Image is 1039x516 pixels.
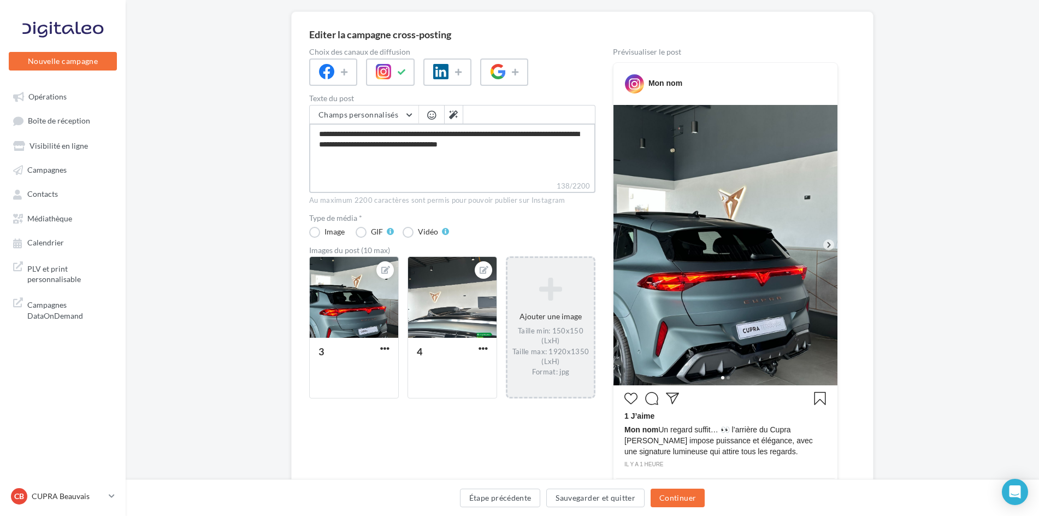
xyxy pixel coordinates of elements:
span: Mon nom [624,425,658,434]
a: Calendrier [7,232,119,252]
span: Champs personnalisés [318,110,398,119]
a: Contacts [7,184,119,203]
svg: J’aime [624,392,637,405]
span: Boîte de réception [28,116,90,126]
svg: Enregistrer [813,392,827,405]
a: Boîte de réception [7,110,119,131]
label: Texte du post [309,95,595,102]
a: CB CUPRA Beauvais [9,486,117,507]
label: 138/2200 [309,180,595,193]
a: Campagnes [7,160,119,179]
div: 4 [417,345,422,357]
span: Un regard suffit… 👀 l’arrière du Cupra [PERSON_NAME] impose puissance et élégance, avec une signa... [624,424,827,457]
span: CB [14,491,24,502]
span: Visibilité en ligne [29,141,88,150]
p: CUPRA Beauvais [32,491,104,502]
span: Campagnes DataOnDemand [27,297,113,321]
span: Campagnes [27,165,67,174]
svg: Commenter [645,392,658,405]
div: Vidéo [418,228,438,236]
div: Images du post (10 max) [309,247,595,254]
svg: Partager la publication [666,392,679,405]
button: Nouvelle campagne [9,52,117,71]
div: GIF [371,228,383,236]
div: 3 [318,345,324,357]
span: PLV et print personnalisable [27,261,113,285]
a: Visibilité en ligne [7,136,119,155]
div: Au maximum 2200 caractères sont permis pour pouvoir publier sur Instagram [309,196,595,206]
div: Image [324,228,345,236]
a: Opérations [7,86,119,106]
label: Type de média * [309,214,595,222]
span: Médiathèque [27,214,72,223]
a: PLV et print personnalisable [7,257,119,289]
div: Open Intercom Messenger [1002,479,1028,505]
label: Choix des canaux de diffusion [309,48,595,56]
span: Contacts [27,190,58,199]
button: Continuer [651,489,705,507]
div: il y a 1 heure [624,460,827,470]
span: Opérations [28,92,67,101]
span: Calendrier [27,238,64,248]
a: Campagnes DataOnDemand [7,293,119,325]
div: 1 J’aime [624,411,827,424]
div: Editer la campagne cross-posting [309,30,451,39]
button: Étape précédente [460,489,541,507]
a: Médiathèque [7,208,119,228]
button: Sauvegarder et quitter [546,489,645,507]
div: Mon nom [648,78,682,89]
button: Champs personnalisés [310,105,418,124]
div: Prévisualiser le post [613,48,838,56]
